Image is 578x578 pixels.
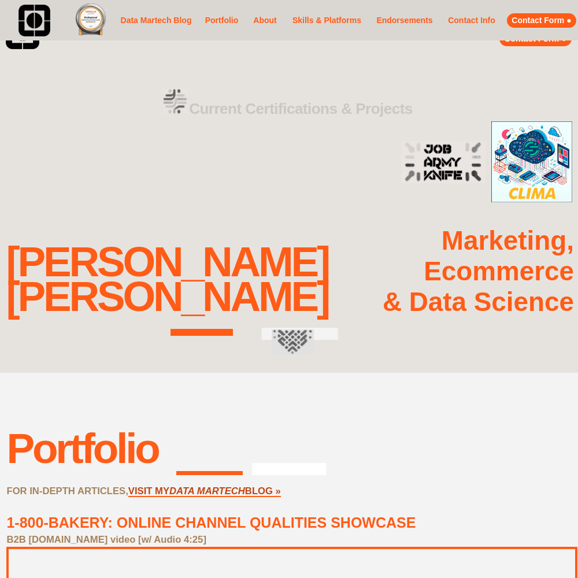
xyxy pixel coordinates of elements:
a: VISIT MY [128,486,169,497]
a: Contact Info [444,13,499,28]
a: Portfolio [202,8,241,34]
a: BLOG » [245,486,281,497]
a: About [250,13,280,28]
div: [PERSON_NAME] [PERSON_NAME] [6,244,328,314]
iframe: Chat Widget [520,523,578,578]
strong: Current Certifications & Projects [189,100,413,117]
strong: B2B [DOMAIN_NAME] video [w/ Audio 4:25] [6,534,206,545]
strong: FOR IN-DEPTH ARTICLES, [6,486,128,497]
strong: Marketing, [442,226,574,255]
div: Portfolio [6,424,158,472]
strong: & Data Science [383,287,574,317]
strong: Ecommerce [424,257,574,286]
a: Endorsements [373,13,436,28]
a: Skills & Platforms [289,8,365,34]
a: Data Martech Blog [118,4,194,37]
a: DATA MARTECH [169,486,245,497]
a: 1-800-BAKERY: ONLINE CHANNEL QUALITIES SHOWCASE [6,514,416,531]
a: Contact Form ● [507,13,576,28]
